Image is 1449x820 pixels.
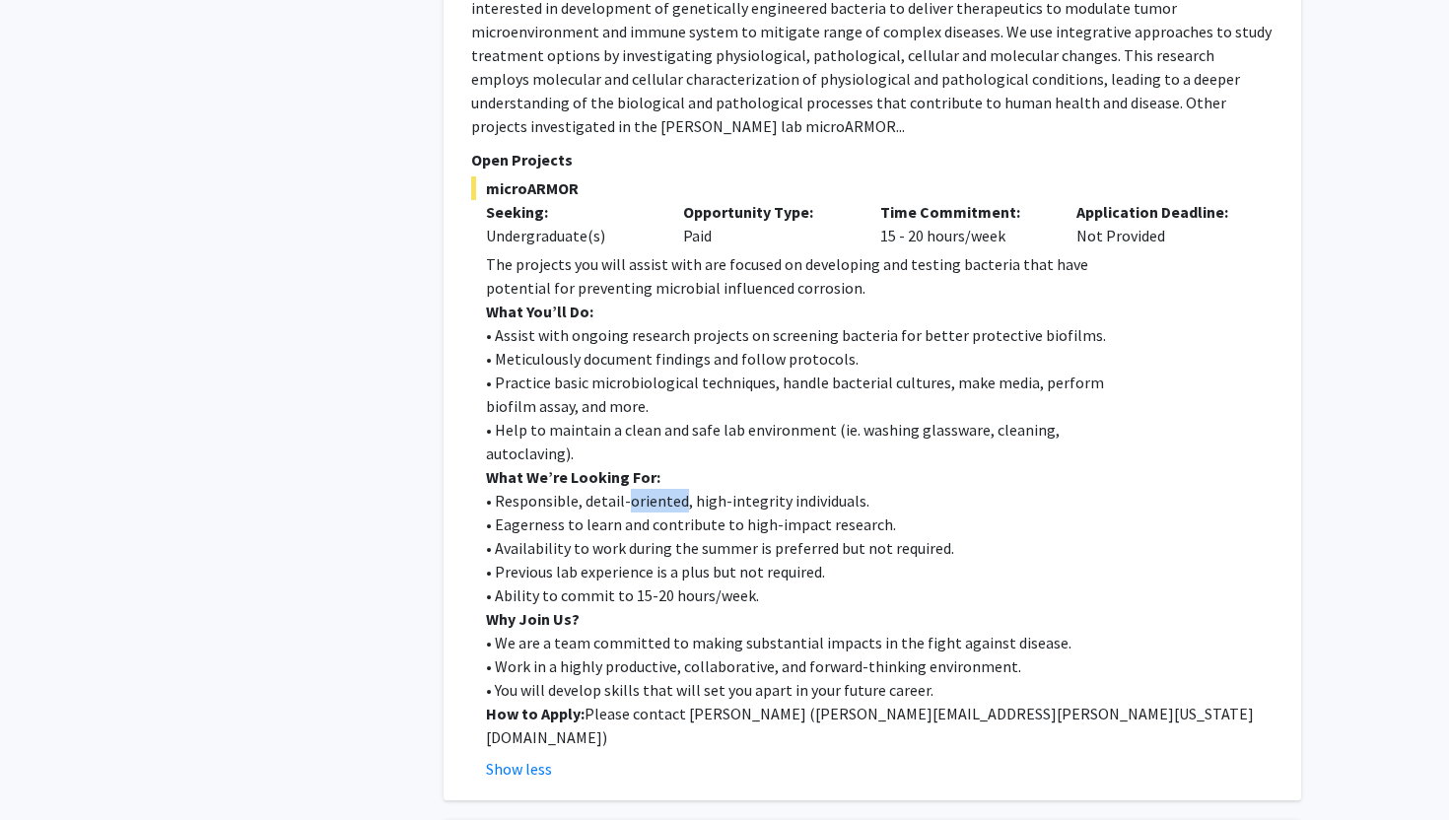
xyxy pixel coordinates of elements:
p: • Availability to work during the summer is preferred but not required. [486,536,1274,560]
p: • Meticulously document findings and follow protocols. [486,347,1274,371]
iframe: Chat [15,731,84,805]
p: • Responsible, detail-oriented, high-integrity individuals. [486,489,1274,512]
div: Undergraduate(s) [486,224,654,247]
p: biofilm assay, and more. [486,394,1274,418]
p: Time Commitment: [880,200,1048,224]
p: potential for preventing microbial influenced corrosion. [486,276,1274,300]
p: Application Deadline: [1076,200,1244,224]
p: • Practice basic microbiological techniques, handle bacterial cultures, make media, perform [486,371,1274,394]
p: Please contact [PERSON_NAME] ( ) [486,702,1274,749]
p: • Assist with ongoing research projects on screening bacteria for better protective biofilms. [486,323,1274,347]
p: • Help to maintain a clean and safe lab environment (ie. washing glassware, cleaning, [486,418,1274,442]
div: Not Provided [1062,200,1259,247]
p: • We are a team committed to making substantial impacts in the fight against disease. [486,631,1274,654]
p: • Previous lab experience is a plus but not required. [486,560,1274,583]
p: Seeking: [486,200,654,224]
p: • You will develop skills that will set you apart in your future career. [486,678,1274,702]
p: • Eagerness to learn and contribute to high-impact research. [486,512,1274,536]
strong: What We’re Looking For: [486,467,660,487]
span: [PERSON_NAME][EMAIL_ADDRESS][PERSON_NAME][US_STATE][DOMAIN_NAME] [486,704,1254,747]
button: Show less [486,757,552,781]
div: 15 - 20 hours/week [865,200,1063,247]
p: The projects you will assist with are focused on developing and testing bacteria that have [486,252,1274,276]
p: • Ability to commit to 15-20 hours/week. [486,583,1274,607]
div: Paid [668,200,865,247]
p: Open Projects [471,148,1274,171]
strong: What You’ll Do: [486,302,593,321]
strong: How to Apply: [486,704,585,723]
strong: Why Join Us? [486,609,580,629]
p: autoclaving). [486,442,1274,465]
p: • Work in a highly productive, collaborative, and forward-thinking environment. [486,654,1274,678]
span: microARMOR [471,176,1274,200]
p: Opportunity Type: [683,200,851,224]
